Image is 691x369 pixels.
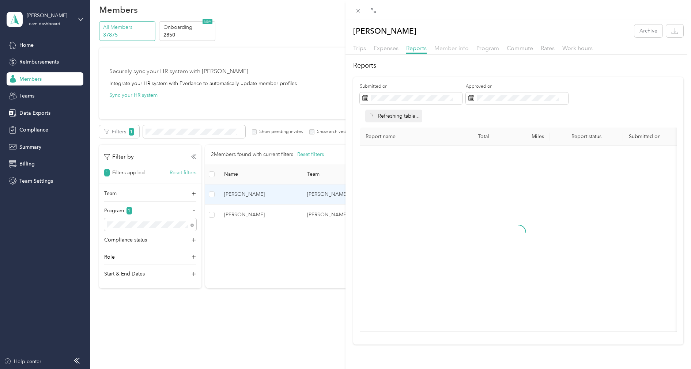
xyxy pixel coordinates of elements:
[634,24,662,37] button: Archive
[353,61,683,71] h2: Reports
[406,45,427,52] span: Reports
[466,83,568,90] label: Approved on
[434,45,469,52] span: Member info
[501,133,544,140] div: Miles
[541,45,555,52] span: Rates
[507,45,533,52] span: Commute
[476,45,499,52] span: Program
[623,128,678,146] th: Submitted on
[353,45,366,52] span: Trips
[360,128,440,146] th: Report name
[374,45,399,52] span: Expenses
[446,133,489,140] div: Total
[360,83,462,90] label: Submitted on
[650,328,691,369] iframe: Everlance-gr Chat Button Frame
[365,110,422,122] div: Refreshing table...
[556,133,617,140] span: Report status
[353,24,416,37] p: [PERSON_NAME]
[562,45,593,52] span: Work hours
